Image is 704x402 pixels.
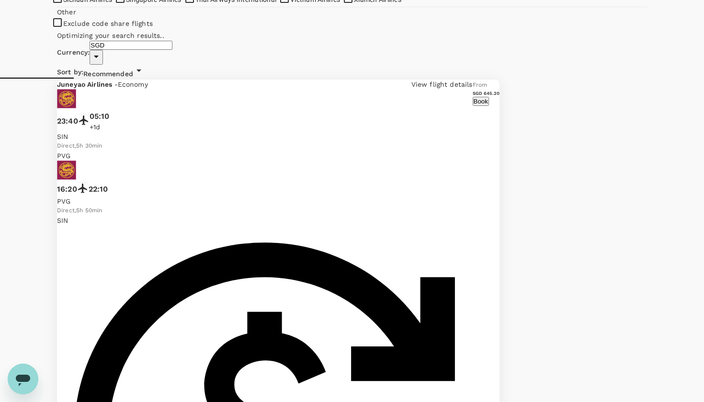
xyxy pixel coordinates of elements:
[57,161,76,180] img: HO
[473,90,500,96] h6: SGD 645.20
[411,80,473,89] p: View flight details
[114,80,118,88] span: -
[90,111,110,122] p: 05:10
[57,196,473,206] p: PVG
[57,89,76,108] img: HO
[57,132,473,141] p: SIN
[57,206,473,216] div: Direct , 5h 50min
[57,216,473,225] p: SIN
[57,115,78,127] p: 23:40
[90,123,100,131] span: +1d
[8,364,38,394] iframe: Button to launch messaging window, conversation in progress
[57,151,473,161] p: PVG
[118,80,148,88] span: Economy
[89,184,108,195] p: 22:10
[57,141,473,151] div: Direct , 5h 30min
[473,97,489,106] button: Book
[57,184,77,195] p: 16:20
[473,81,488,88] span: From
[57,80,114,88] span: Juneyao Airlines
